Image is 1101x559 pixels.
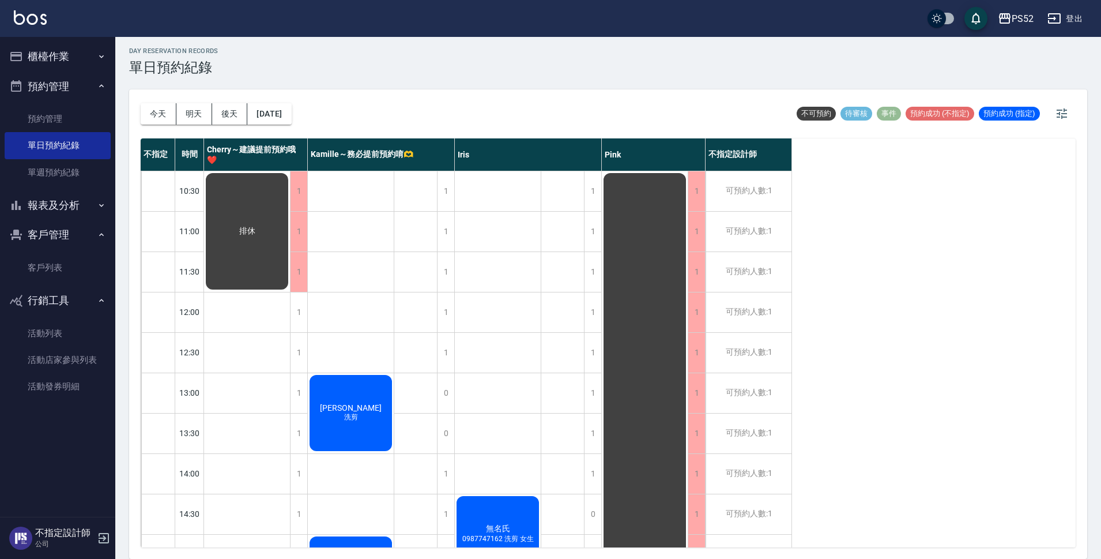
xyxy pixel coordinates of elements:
div: 1 [437,212,454,252]
div: 1 [290,171,307,211]
a: 客戶列表 [5,254,111,281]
div: 1 [688,212,705,252]
div: 0 [437,414,454,453]
div: 1 [290,212,307,252]
span: 洗剪 [342,412,360,422]
div: 1 [688,292,705,332]
div: 1 [290,454,307,494]
h3: 單日預約紀錄 [129,59,218,76]
div: 1 [290,333,307,373]
button: 報表及分析 [5,190,111,220]
div: 0 [437,373,454,413]
div: 0 [584,494,601,534]
div: Cherry～建議提前預約哦❤️ [204,138,308,171]
div: 1 [584,171,601,211]
div: 1 [688,414,705,453]
div: Iris [455,138,602,171]
div: 12:30 [175,332,204,373]
img: Person [9,527,32,550]
button: 客戶管理 [5,220,111,250]
div: 1 [437,454,454,494]
span: 事件 [877,108,901,119]
div: 11:30 [175,252,204,292]
div: 1 [437,252,454,292]
h2: day Reservation records [129,47,218,55]
button: save [964,7,987,30]
div: 可預約人數:1 [706,454,791,494]
p: 公司 [35,539,94,549]
div: 1 [290,494,307,534]
div: 10:30 [175,171,204,211]
div: 1 [437,333,454,373]
span: 不可預約 [797,108,836,119]
a: 活動發券明細 [5,373,111,400]
div: 時間 [175,138,204,171]
span: 預約成功 (不指定) [906,108,974,119]
div: 1 [290,373,307,413]
button: [DATE] [247,103,291,125]
div: 1 [584,252,601,292]
div: 可預約人數:1 [706,212,791,252]
div: 1 [688,333,705,373]
div: Kamille～務必提前預約唷🫶 [308,138,455,171]
div: 可預約人數:1 [706,373,791,413]
div: 1 [688,373,705,413]
div: 可預約人數:1 [706,414,791,453]
div: 1 [290,292,307,332]
div: 可預約人數:1 [706,333,791,373]
div: 不指定設計師 [706,138,792,171]
div: 1 [688,494,705,534]
a: 單週預約紀錄 [5,159,111,186]
div: 1 [437,171,454,211]
div: 1 [688,252,705,292]
button: 登出 [1043,8,1087,29]
button: 後天 [212,103,248,125]
div: 可預約人數:1 [706,494,791,534]
div: 1 [584,212,601,252]
button: 明天 [176,103,212,125]
div: 1 [584,333,601,373]
a: 活動列表 [5,320,111,347]
div: 1 [290,414,307,453]
button: 今天 [141,103,176,125]
div: PS52 [1012,12,1034,26]
div: 1 [688,171,705,211]
div: 1 [437,494,454,534]
div: 14:00 [175,453,204,494]
a: 活動店家參與列表 [5,347,111,373]
button: 預約管理 [5,72,111,102]
div: 13:00 [175,373,204,413]
div: 不指定 [141,138,175,171]
div: 可預約人數:1 [706,292,791,332]
div: 11:00 [175,211,204,252]
div: 14:30 [175,494,204,534]
img: Logo [14,10,47,25]
div: Pink [602,138,706,171]
span: 無名氏 [484,524,512,534]
div: 1 [584,292,601,332]
div: 13:30 [175,413,204,453]
div: 1 [584,373,601,413]
button: 櫃檯作業 [5,42,111,72]
div: 12:00 [175,292,204,332]
div: 1 [584,454,601,494]
div: 1 [437,292,454,332]
span: 排休 [237,226,258,237]
button: 行銷工具 [5,286,111,316]
div: 1 [688,454,705,494]
a: 單日預約紀錄 [5,132,111,159]
h5: 不指定設計師 [35,527,94,539]
button: PS52 [993,7,1038,31]
div: 可預約人數:1 [706,171,791,211]
div: 1 [290,252,307,292]
a: 預約管理 [5,106,111,132]
span: [PERSON_NAME] [318,403,384,412]
span: 待審核 [840,108,872,119]
span: 預約成功 (指定) [979,108,1040,119]
span: 0987747162 洗剪 女生 [460,534,536,544]
div: 1 [584,414,601,453]
div: 可預約人數:1 [706,252,791,292]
